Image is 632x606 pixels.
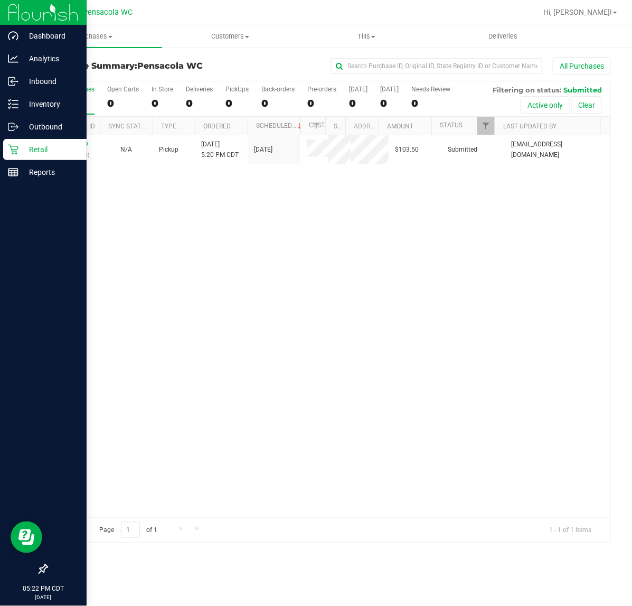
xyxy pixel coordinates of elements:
div: Needs Review [411,86,450,93]
div: 0 [349,97,367,109]
p: 05:22 PM CDT [5,584,82,593]
span: Pickup [159,145,178,155]
p: Inbound [18,75,82,88]
div: 0 [380,97,399,109]
a: Ordered [203,123,231,130]
span: Deliveries [474,32,532,41]
span: 1 - 1 of 1 items [541,522,600,538]
div: 0 [411,97,450,109]
span: Not Applicable [120,146,132,153]
span: [DATE] 5:20 PM CDT [201,139,239,160]
span: $103.50 [395,145,419,155]
th: Address [345,117,379,135]
a: Status [440,122,463,129]
inline-svg: Inventory [8,99,18,109]
inline-svg: Outbound [8,122,18,132]
span: Submitted [563,86,602,94]
a: Type [161,123,176,130]
span: [DATE] [254,145,272,155]
a: Tills [298,25,435,48]
span: Pensacola WC [137,61,203,71]
inline-svg: Inbound [8,76,18,87]
p: [DATE] [5,593,82,601]
div: Back-orders [261,86,295,93]
span: Tills [299,32,435,41]
iframe: Resource center [11,521,42,553]
a: Customers [162,25,299,48]
a: Filter [308,117,325,135]
button: Clear [571,96,602,114]
inline-svg: Retail [8,144,18,155]
div: Open Carts [107,86,139,93]
div: 0 [261,97,295,109]
div: Deliveries [186,86,213,93]
div: PickUps [225,86,249,93]
div: 0 [107,97,139,109]
a: Sync Status [108,123,149,130]
span: Filtering on status: [493,86,561,94]
a: Filter [477,117,495,135]
span: Customers [163,32,298,41]
input: 1 [121,522,140,538]
div: In Store [152,86,173,93]
button: Active only [521,96,570,114]
span: [EMAIL_ADDRESS][DOMAIN_NAME] [511,139,604,160]
span: Pensacola WC [83,8,133,17]
a: Purchases [25,25,162,48]
span: Hi, [PERSON_NAME]! [543,8,612,16]
div: 0 [152,97,173,109]
inline-svg: Dashboard [8,31,18,41]
a: State Registry ID [334,123,390,130]
p: Analytics [18,52,82,65]
p: Retail [18,143,82,156]
a: Amount [387,123,413,130]
a: Deliveries [435,25,572,48]
h3: Purchase Summary: [46,61,234,71]
a: Last Updated By [503,123,556,130]
span: Purchases [25,32,162,41]
p: Inventory [18,98,82,110]
div: 0 [186,97,213,109]
div: [DATE] [349,86,367,93]
button: All Purchases [553,57,611,75]
input: Search Purchase ID, Original ID, State Registry ID or Customer Name... [331,58,542,74]
p: Dashboard [18,30,82,42]
div: 0 [307,97,336,109]
button: N/A [120,145,132,155]
span: Page of 1 [90,522,166,538]
div: 0 [225,97,249,109]
p: Outbound [18,120,82,133]
inline-svg: Reports [8,167,18,178]
a: Scheduled [256,122,304,129]
div: [DATE] [380,86,399,93]
span: Submitted [448,145,477,155]
div: Pre-orders [307,86,336,93]
inline-svg: Analytics [8,53,18,64]
p: Reports [18,166,82,179]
